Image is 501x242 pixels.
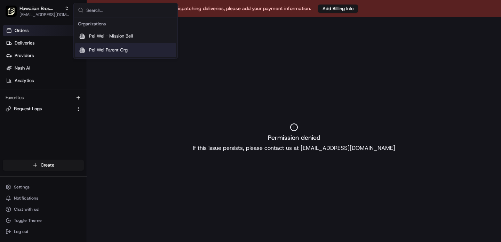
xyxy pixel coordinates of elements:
div: We're available if you need us! [24,73,88,79]
a: Orders [3,25,87,36]
button: Hawaiian Bros Parent OrgHawaiian Bros Parent Org[EMAIL_ADDRESS][DOMAIN_NAME] [3,3,72,19]
span: Knowledge Base [14,101,53,108]
div: Start new chat [24,66,114,73]
button: Request Logs [3,103,84,114]
img: 1736555255976-a54dd68f-1ca7-489b-9aae-adbdc363a1c4 [7,66,19,79]
button: Settings [3,182,84,192]
button: Create [3,160,84,171]
img: Hawaiian Bros Parent Org [6,6,17,17]
button: [EMAIL_ADDRESS][DOMAIN_NAME] [19,12,69,17]
img: Nash [7,7,21,21]
input: Clear [18,45,115,52]
div: Favorites [3,92,84,103]
a: 📗Knowledge Base [4,98,56,111]
span: Settings [14,184,30,190]
span: Request Logs [14,106,42,112]
button: Notifications [3,193,84,203]
p: If this issue persists, please contact us at [EMAIL_ADDRESS][DOMAIN_NAME] [193,144,395,152]
button: Hawaiian Bros Parent Org [19,5,62,12]
span: Pei Wei Parent Org [89,47,128,53]
a: Request Logs [6,106,73,112]
span: Chat with us! [14,207,39,212]
button: Log out [3,227,84,236]
button: Toggle Theme [3,216,84,225]
span: Create [41,162,54,168]
a: Deliveries [3,38,87,49]
span: Toggle Theme [14,218,42,223]
div: 💻 [59,102,64,107]
div: Suggestions [74,17,177,59]
h2: Permission denied [268,133,320,143]
input: Search... [86,3,173,17]
a: 💻API Documentation [56,98,114,111]
a: Analytics [3,75,87,86]
span: Providers [15,53,34,59]
button: Add Billing Info [318,5,358,13]
span: Pei Wei - Mission Bell [89,33,133,39]
span: API Documentation [66,101,112,108]
p: To start dispatching deliveries, please add your payment information. [157,5,311,12]
span: Nash AI [15,65,30,71]
span: Log out [14,229,28,234]
a: Powered byPylon [49,118,84,123]
span: Deliveries [15,40,34,46]
a: Nash AI [3,63,87,74]
div: 📗 [7,102,13,107]
span: Pylon [69,118,84,123]
button: Start new chat [118,68,127,77]
span: Analytics [15,78,34,84]
div: Organizations [75,19,176,29]
a: Add Billing Info [318,4,358,13]
a: Providers [3,50,87,61]
span: Orders [15,27,29,34]
button: Chat with us! [3,204,84,214]
p: Welcome 👋 [7,28,127,39]
span: Notifications [14,195,38,201]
